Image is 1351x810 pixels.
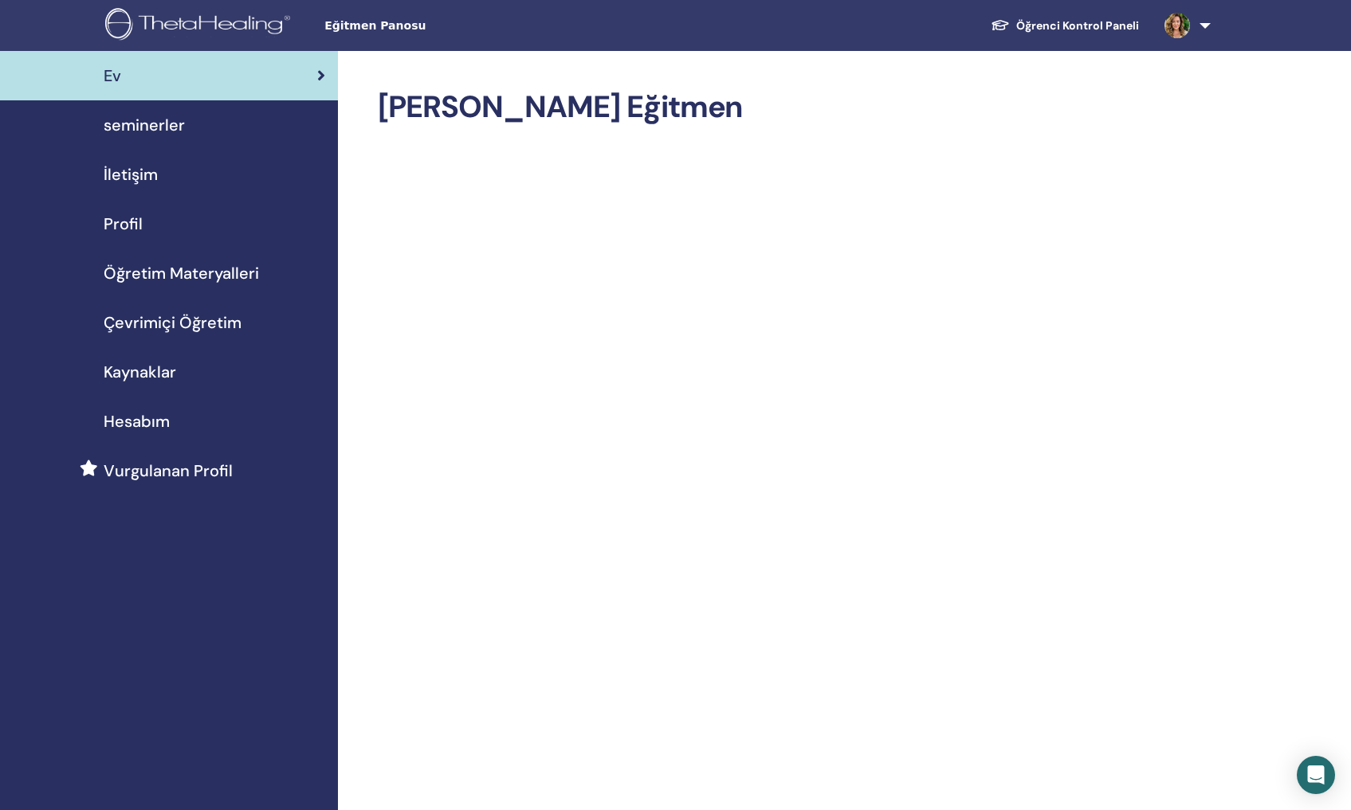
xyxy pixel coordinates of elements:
[104,409,170,433] span: Hesabım
[104,162,158,186] span: İletişim
[104,459,233,483] span: Vurgulanan Profil
[991,18,1010,32] img: graduation-cap-white.svg
[104,212,143,236] span: Profil
[104,261,259,285] span: Öğretim Materyalleri
[104,311,242,335] span: Çevrimiçi Öğretim
[978,11,1152,41] a: Öğrenci Kontrol Paneli
[104,113,185,137] span: seminerler
[105,8,296,44] img: logo.png
[324,18,564,34] span: Eğitmen Panosu
[104,360,176,384] span: Kaynaklar
[104,64,121,88] span: Ev
[378,89,1208,126] h2: [PERSON_NAME] Eğitmen
[1297,756,1335,794] div: Open Intercom Messenger
[1164,13,1190,38] img: default.jpg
